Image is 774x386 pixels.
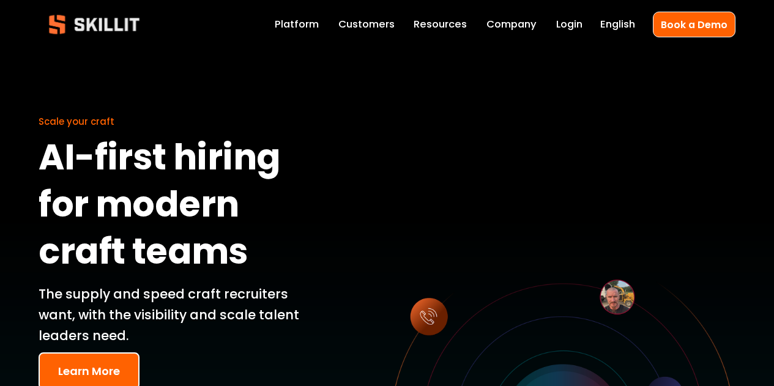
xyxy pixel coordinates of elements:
[414,17,467,32] span: Resources
[556,16,582,33] a: Login
[653,12,735,37] a: Book a Demo
[486,16,537,33] a: Company
[338,16,395,33] a: Customers
[39,284,325,346] p: The supply and speed craft recruiters want, with the visibility and scale talent leaders need.
[39,6,150,43] img: Skillit
[414,16,467,33] a: folder dropdown
[39,115,114,128] span: Scale your craft
[39,130,288,285] strong: AI-first hiring for modern craft teams
[600,16,635,33] div: language picker
[275,16,319,33] a: Platform
[600,17,635,32] span: English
